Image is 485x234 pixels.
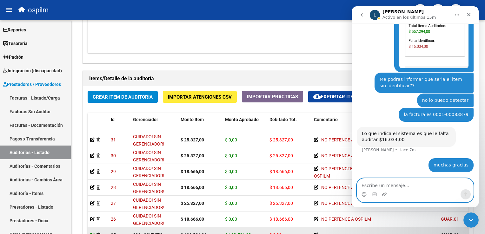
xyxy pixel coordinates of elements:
span: $ 25.327,00 [269,153,293,158]
span: $ 0,00 [225,153,237,158]
div: no lo puedo detectar [65,87,122,101]
span: NO PERTENCE A OSPILM [321,201,371,206]
div: Lilian dice… [5,152,122,173]
span: Integración (discapacidad) [3,67,62,74]
span: Importar Prácticas [247,94,298,100]
span: CUIDADO! SIN GERENCIADOR! [133,182,164,194]
span: NO PERTENCE A OSPILM [321,137,371,142]
div: Lo que indica el sistema es que le falta auditar $16.034,00[PERSON_NAME] • Hace 7m [5,120,104,140]
span: Crear Item de Auditoria [93,94,153,100]
h1: Items/Detalle de la auditoría [89,74,467,84]
div: Lilian dice… [5,66,122,87]
span: NO PERTENCE A OSPILM [321,153,371,158]
span: $ 0,00 [225,137,237,142]
div: Me podras informar que seria el item sin identificar?? [28,70,117,82]
span: $ 0,00 [225,217,237,222]
div: Lilian dice… [5,87,122,102]
div: muchas gracias [82,156,117,162]
button: Crear Item de Auditoria [88,91,158,103]
strong: $ 18.666,00 [181,185,204,190]
span: Monto Aprobado [225,117,259,122]
span: Id [111,117,115,122]
datatable-header-cell: Monto Aprobado [223,113,267,141]
span: Debitado Tot. [269,117,297,122]
span: Gerenciador [133,117,158,122]
span: $ 25.327,00 [269,201,293,206]
div: Ludmila dice… [5,120,122,152]
strong: $ 25.327,00 [181,137,204,142]
span: Tesorería [3,40,28,47]
span: 27 [111,201,116,206]
button: Importar Prácticas [242,91,303,102]
span: NO PERTENCFE A OSPILM [314,166,356,179]
strong: $ 25.327,00 [181,201,204,206]
span: Monto Item [181,117,204,122]
span: Importar Atenciones CSV [168,94,232,100]
span: NO PERTENCE A OSPILM [321,217,371,222]
button: Importar Atenciones CSV [163,91,237,103]
button: Selector de emoji [10,185,15,191]
textarea: Escribe un mensaje... [5,172,122,183]
div: [PERSON_NAME] • Hace 7m [10,142,64,146]
button: Enviar un mensaje… [109,183,119,193]
span: $ 25.327,00 [269,137,293,142]
div: Lilian dice… [5,101,122,120]
span: $ 0,00 [225,201,237,206]
span: CUIDADO! SIN GERENCIADOR! [133,213,164,226]
strong: $ 18.666,00 [181,217,204,222]
span: Prestadores / Proveedores [3,81,61,88]
datatable-header-cell: Id [108,113,130,141]
strong: $ 25.327,00 [181,153,204,158]
span: $ 18.666,00 [269,185,293,190]
span: Exportar Items [313,94,360,100]
span: CUIDADO! SIN GERENCIADOR! [133,166,164,178]
div: no lo puedo detectar [70,91,117,97]
button: Adjuntar un archivo [30,185,35,191]
span: GUAR.01 [441,217,459,222]
div: la factura es 0001-00083879 [47,101,122,115]
div: muchas gracias [77,152,122,166]
div: Lo que indica el sistema es que le falta auditar $16.034,00 [10,124,99,137]
mat-icon: menu [5,6,13,14]
span: Padrón [3,54,23,61]
span: 26 [111,217,116,222]
mat-icon: cloud_download [313,93,321,100]
iframe: Intercom live chat [463,212,479,228]
span: NO PERTENCE A OSPILM [321,185,371,190]
span: 31 [111,137,116,142]
span: 29 [111,169,116,174]
span: CUIDADO! SIN GERENCIADOR! [133,134,164,146]
span: $ 0,00 [225,185,237,190]
div: Me podras informar que seria el item sin identificar?? [23,66,122,86]
span: CUIDADO! SIN GERENCIADOR! [133,198,164,210]
datatable-header-cell: Gerenciador [130,113,178,141]
span: 30 [111,153,116,158]
strong: $ 18.666,00 [181,169,204,174]
datatable-header-cell: Comentario [311,113,375,141]
span: $ 0,00 [225,169,237,174]
datatable-header-cell: Debitado Tot. [267,113,311,141]
datatable-header-cell: Monto Item [178,113,223,141]
div: la factura es 0001-00083879 [52,105,117,112]
button: Selector de gif [20,185,25,191]
span: Comentario [314,117,338,122]
span: 28 [111,185,116,190]
button: Exportar Items [308,91,365,102]
span: ospilm [28,3,49,17]
span: Reportes [3,26,26,33]
span: $ 18.666,00 [269,169,293,174]
span: $ 18.666,00 [269,217,293,222]
iframe: Intercom live chat [352,6,479,207]
span: CUIDADO! SIN GERENCIADOR! [133,150,164,162]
